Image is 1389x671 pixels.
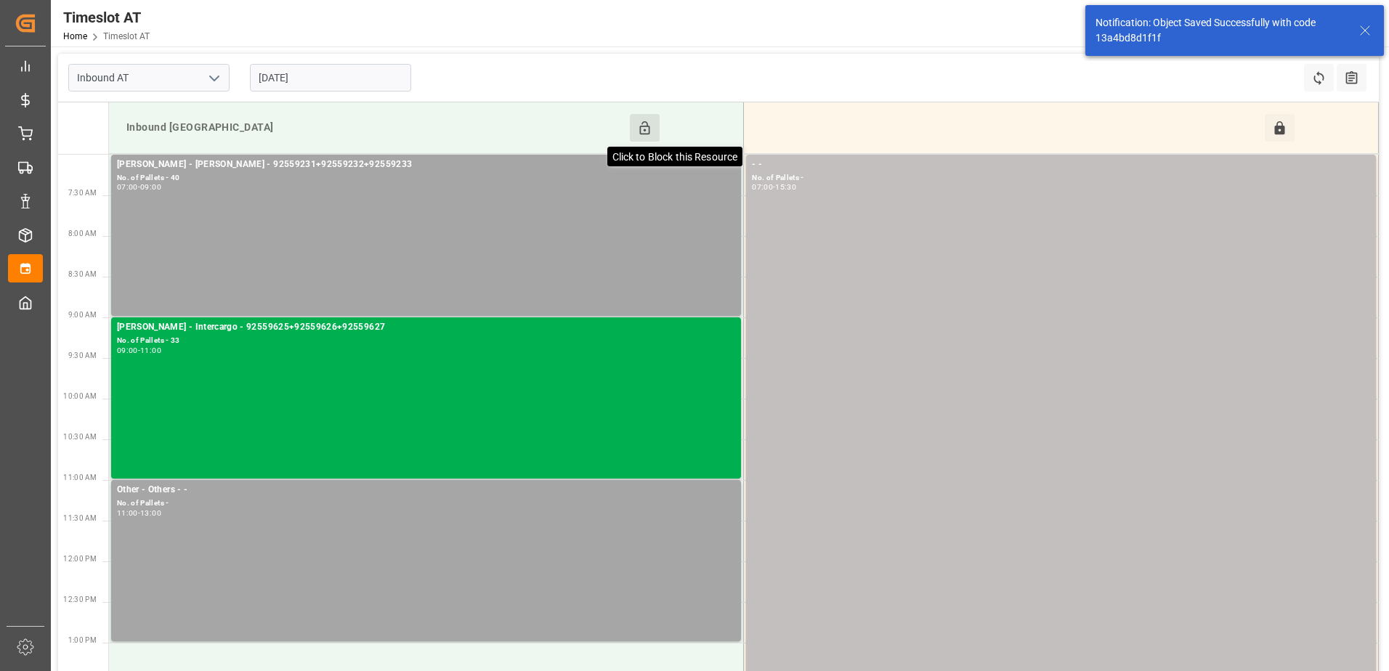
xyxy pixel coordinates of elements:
span: 12:00 PM [63,555,97,563]
span: 7:30 AM [68,189,97,197]
div: [PERSON_NAME] - Intercargo - 92559625+92559626+92559627 [117,320,735,335]
div: No. of Pallets - 33 [117,335,735,347]
div: - - [752,158,1370,172]
button: open menu [203,67,224,89]
a: Home [63,31,87,41]
input: DD-MM-YYYY [250,64,411,91]
div: 11:00 [117,510,138,516]
div: 11:00 [140,347,161,354]
div: - [138,510,140,516]
div: 15:30 [775,184,796,190]
div: - [138,184,140,190]
div: 09:00 [140,184,161,190]
span: 1:00 PM [68,636,97,644]
div: 07:00 [117,184,138,190]
div: No. of Pallets - 40 [117,172,735,184]
div: Notification: Object Saved Successfully with code 13a4bd8d1f1f [1096,15,1345,46]
span: 9:30 AM [68,351,97,359]
span: 8:00 AM [68,229,97,237]
span: 10:30 AM [63,433,97,441]
div: - [773,184,775,190]
div: 13:00 [140,510,161,516]
span: 11:30 AM [63,514,97,522]
span: 12:30 PM [63,595,97,603]
div: [PERSON_NAME] - [PERSON_NAME] - 92559231+92559232+92559233 [117,158,735,172]
input: Type to search/select [68,64,230,91]
div: Inbound [GEOGRAPHIC_DATA] [121,114,630,142]
span: 9:00 AM [68,311,97,319]
div: Other - Others - - [117,483,735,497]
div: Timeslot AT [63,7,150,28]
span: 11:00 AM [63,473,97,481]
span: 10:00 AM [63,392,97,400]
div: 07:00 [752,184,773,190]
div: No. of Pallets - [117,497,735,510]
span: 8:30 AM [68,270,97,278]
div: - [138,347,140,354]
div: 09:00 [117,347,138,354]
div: No. of Pallets - [752,172,1370,184]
